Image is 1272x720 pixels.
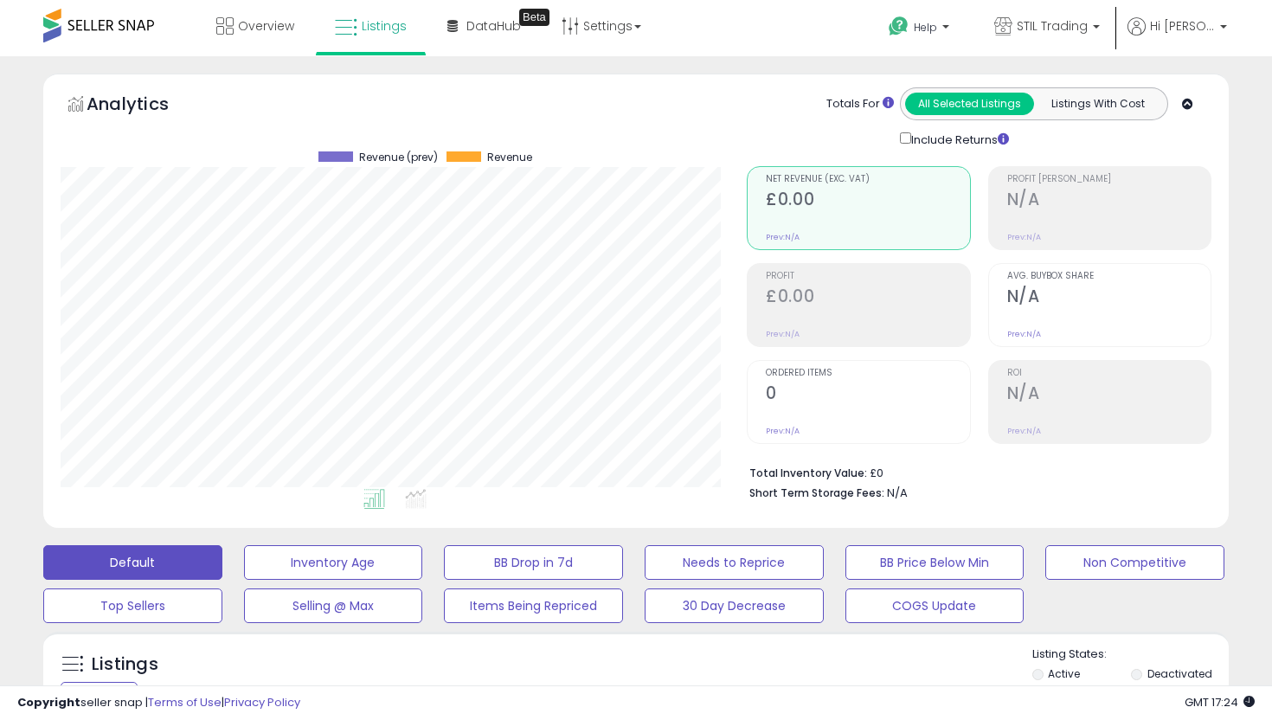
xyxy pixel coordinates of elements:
[362,17,407,35] span: Listings
[887,129,1030,149] div: Include Returns
[1007,232,1041,242] small: Prev: N/A
[519,9,549,26] div: Tooltip anchor
[766,369,969,378] span: Ordered Items
[487,151,532,164] span: Revenue
[845,588,1025,623] button: COGS Update
[887,485,908,501] span: N/A
[645,545,824,580] button: Needs to Reprice
[359,151,438,164] span: Revenue (prev)
[914,20,937,35] span: Help
[238,17,294,35] span: Overview
[766,426,800,436] small: Prev: N/A
[749,461,1198,482] li: £0
[749,485,884,500] b: Short Term Storage Fees:
[766,175,969,184] span: Net Revenue (Exc. VAT)
[1007,190,1211,213] h2: N/A
[87,92,202,120] h5: Analytics
[766,190,969,213] h2: £0.00
[766,272,969,281] span: Profit
[1007,369,1211,378] span: ROI
[1032,646,1230,663] p: Listing States:
[466,17,521,35] span: DataHub
[61,682,138,698] div: Clear All Filters
[905,93,1034,115] button: All Selected Listings
[1147,666,1212,681] label: Deactivated
[1017,17,1088,35] span: STIL Trading
[1045,545,1224,580] button: Non Competitive
[1033,93,1162,115] button: Listings With Cost
[244,588,423,623] button: Selling @ Max
[766,383,969,407] h2: 0
[43,588,222,623] button: Top Sellers
[1007,383,1211,407] h2: N/A
[845,545,1025,580] button: BB Price Below Min
[224,694,300,710] a: Privacy Policy
[1007,426,1041,436] small: Prev: N/A
[749,466,867,480] b: Total Inventory Value:
[1048,666,1080,681] label: Active
[444,545,623,580] button: BB Drop in 7d
[148,694,222,710] a: Terms of Use
[888,16,909,37] i: Get Help
[1127,17,1227,56] a: Hi [PERSON_NAME]
[1007,175,1211,184] span: Profit [PERSON_NAME]
[1185,694,1255,710] span: 2025-10-7 17:24 GMT
[766,286,969,310] h2: £0.00
[17,694,80,710] strong: Copyright
[244,545,423,580] button: Inventory Age
[1150,17,1215,35] span: Hi [PERSON_NAME]
[444,588,623,623] button: Items Being Repriced
[766,232,800,242] small: Prev: N/A
[826,96,894,112] div: Totals For
[92,652,158,677] h5: Listings
[645,588,824,623] button: 30 Day Decrease
[1007,329,1041,339] small: Prev: N/A
[43,545,222,580] button: Default
[1007,272,1211,281] span: Avg. Buybox Share
[875,3,967,56] a: Help
[1007,286,1211,310] h2: N/A
[17,695,300,711] div: seller snap | |
[766,329,800,339] small: Prev: N/A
